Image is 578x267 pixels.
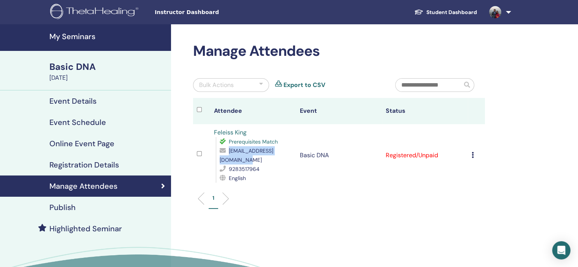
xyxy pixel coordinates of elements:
[49,203,76,212] h4: Publish
[193,43,485,60] h2: Manage Attendees
[408,5,483,19] a: Student Dashboard
[296,98,382,124] th: Event
[45,60,171,82] a: Basic DNA[DATE]
[49,73,166,82] div: [DATE]
[49,182,117,191] h4: Manage Attendees
[229,138,278,145] span: Prerequisites Match
[296,124,382,186] td: Basic DNA
[214,128,247,136] a: Feleiss King
[49,32,166,41] h4: My Seminars
[229,175,246,182] span: English
[49,224,122,233] h4: Highlighted Seminar
[199,81,234,90] div: Bulk Actions
[489,6,501,18] img: default.jpg
[210,98,296,124] th: Attendee
[49,118,106,127] h4: Event Schedule
[49,96,97,106] h4: Event Details
[229,166,260,172] span: 9283517964
[50,4,141,21] img: logo.png
[212,194,214,202] p: 1
[155,8,269,16] span: Instructor Dashboard
[283,81,325,90] a: Export to CSV
[49,60,166,73] div: Basic DNA
[49,139,114,148] h4: Online Event Page
[552,241,570,259] div: Open Intercom Messenger
[382,98,468,124] th: Status
[49,160,119,169] h4: Registration Details
[220,147,273,163] span: [EMAIL_ADDRESS][DOMAIN_NAME]
[414,9,423,15] img: graduation-cap-white.svg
